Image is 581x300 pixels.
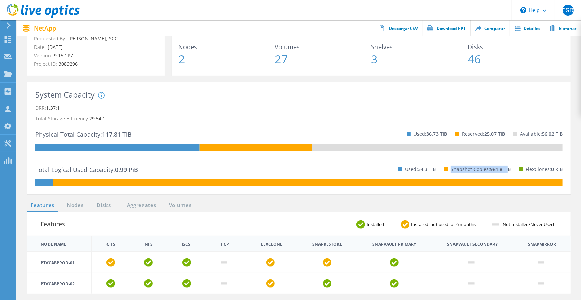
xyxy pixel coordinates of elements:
[371,44,468,50] span: Shelves
[7,14,80,19] a: Live Optics Dashboard
[35,129,132,140] p: Physical Total Capacity:
[34,25,56,31] span: NetApp
[95,201,113,210] a: Disks
[27,201,58,210] a: Features
[106,242,115,246] th: CIFS
[178,53,275,65] span: 2
[490,166,511,172] span: 981.8 TiB
[501,222,561,227] span: Not Installed/Never Used
[144,242,153,246] th: NFS
[375,20,423,36] a: Descargar CSV
[418,166,436,172] span: 34.3 TiB
[115,166,138,174] span: 0.99 PiB
[89,115,105,122] span: 29.54:1
[371,53,468,65] span: 3
[520,7,526,13] svg: \n
[221,242,229,246] th: FCP
[258,242,283,246] th: FlexClone
[66,35,118,42] span: [PERSON_NAME], SCC
[526,164,563,175] p: FlexClones:
[470,20,510,36] a: Compartir
[462,129,505,139] p: Reserved:
[64,201,86,210] a: Nodes
[35,164,138,175] p: Total Logical Used Capacity:
[447,242,498,246] th: Snapvault Secondary
[372,242,416,246] th: Snapvault Primary
[34,35,158,42] p: Requested By:
[35,113,563,124] p: Total Storage Efficiency:
[551,166,563,172] span: 0 KiB
[562,7,574,13] span: CGD
[46,105,60,111] span: 1.37:1
[312,242,342,246] th: Snaprestore
[468,44,564,50] span: Disks
[545,20,581,36] a: Eliminar
[27,252,92,273] td: PTVCABPROD-01
[27,236,92,252] th: Node Name
[365,222,391,227] span: Installed
[423,20,470,36] a: Download PPT
[520,129,563,139] p: Available:
[275,44,371,50] span: Volumes
[409,222,482,227] span: Installed, not used for 6 months
[178,44,275,50] span: Nodes
[41,219,65,229] h3: Features
[27,273,92,294] td: PTVCABPROD-02
[35,91,95,99] h3: System Capacity
[122,201,161,210] a: Aggregates
[484,131,505,137] span: 25.07 TiB
[510,20,545,36] a: Detalles
[451,164,511,175] p: Snapshot Copies:
[426,131,447,137] span: 36.73 TiB
[413,129,447,139] p: Used:
[46,44,63,50] span: [DATE]
[468,53,564,65] span: 46
[34,43,158,51] p: Date:
[405,164,436,175] p: Used:
[275,53,371,65] span: 27
[52,52,73,59] span: 9.15.1P7
[35,102,563,113] p: DRR:
[57,61,78,67] span: 3089296
[182,242,192,246] th: iSCSI
[34,52,158,59] p: Version:
[528,242,556,246] th: Snapmirror
[542,131,563,137] span: 56.02 TiB
[34,60,158,68] p: Project ID:
[166,201,195,210] a: Volumes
